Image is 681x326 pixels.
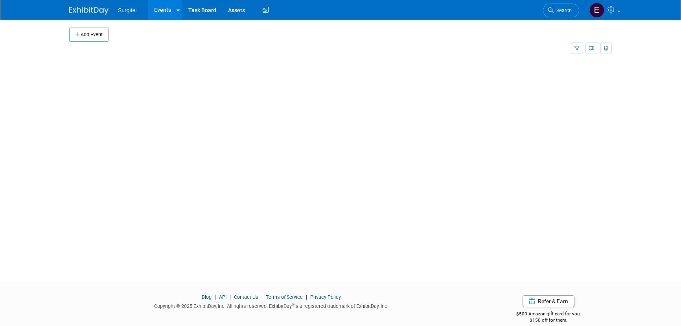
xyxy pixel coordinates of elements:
[523,295,574,307] a: Refer & Earn
[554,7,572,13] span: Search
[310,294,341,300] a: Privacy Policy
[260,294,265,300] span: |
[213,294,218,300] span: |
[304,294,309,300] span: |
[485,317,612,324] div: $150 off for them.
[69,28,109,42] button: Add Event
[118,7,136,13] span: Surgitel
[292,302,294,307] sup: ®
[266,294,303,300] a: Terms of Service
[543,4,579,17] a: Search
[234,294,258,300] a: Contact Us
[69,7,109,15] img: ExhibitDay
[219,294,226,300] a: API
[69,301,473,310] div: Copyright © 2025 ExhibitDay, Inc. All rights reserved. ExhibitDay is a registered trademark of Ex...
[228,294,233,300] span: |
[202,294,212,300] a: Blog
[589,3,604,18] img: Event Coordinator
[485,306,612,324] div: $500 Amazon gift card for you,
